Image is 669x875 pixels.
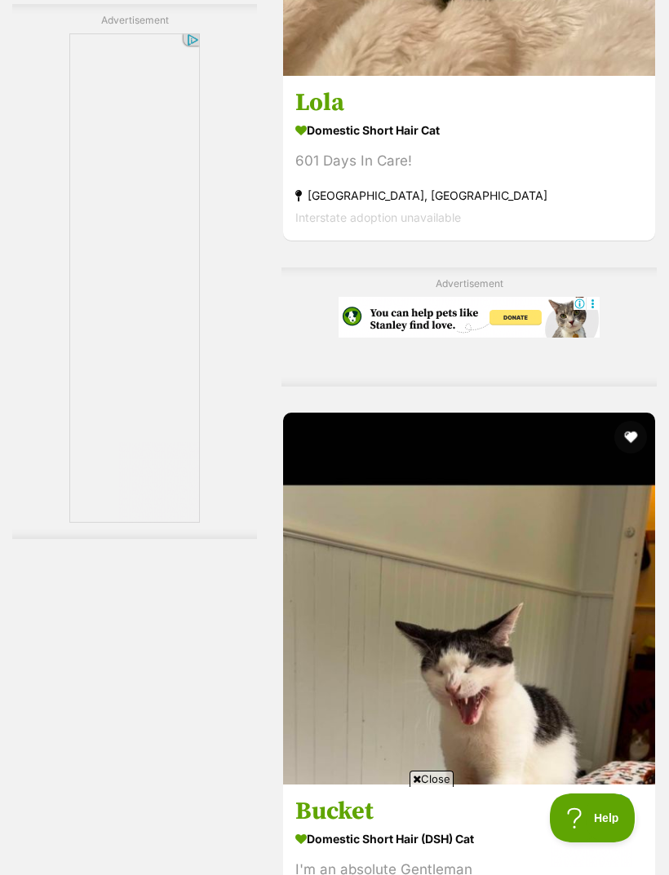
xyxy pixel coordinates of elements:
h3: Lola [295,88,643,119]
iframe: Advertisement [339,297,600,338]
span: Close [410,771,454,787]
div: Advertisement [281,267,657,387]
strong: Domestic Short Hair Cat [295,119,643,143]
iframe: Advertisement [38,793,631,867]
button: favourite [614,421,647,453]
span: Interstate adoption unavailable [295,211,461,225]
div: 601 Days In Care! [295,151,643,173]
strong: [GEOGRAPHIC_DATA], [GEOGRAPHIC_DATA] [295,185,643,207]
a: Lola Domestic Short Hair Cat 601 Days In Care! [GEOGRAPHIC_DATA], [GEOGRAPHIC_DATA] Interstate ad... [283,76,655,241]
iframe: Help Scout Beacon - Open [550,793,636,842]
iframe: Advertisement [69,34,200,524]
img: Bucket - Domestic Short Hair (DSH) Cat [283,413,655,784]
div: Advertisement [12,4,257,540]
